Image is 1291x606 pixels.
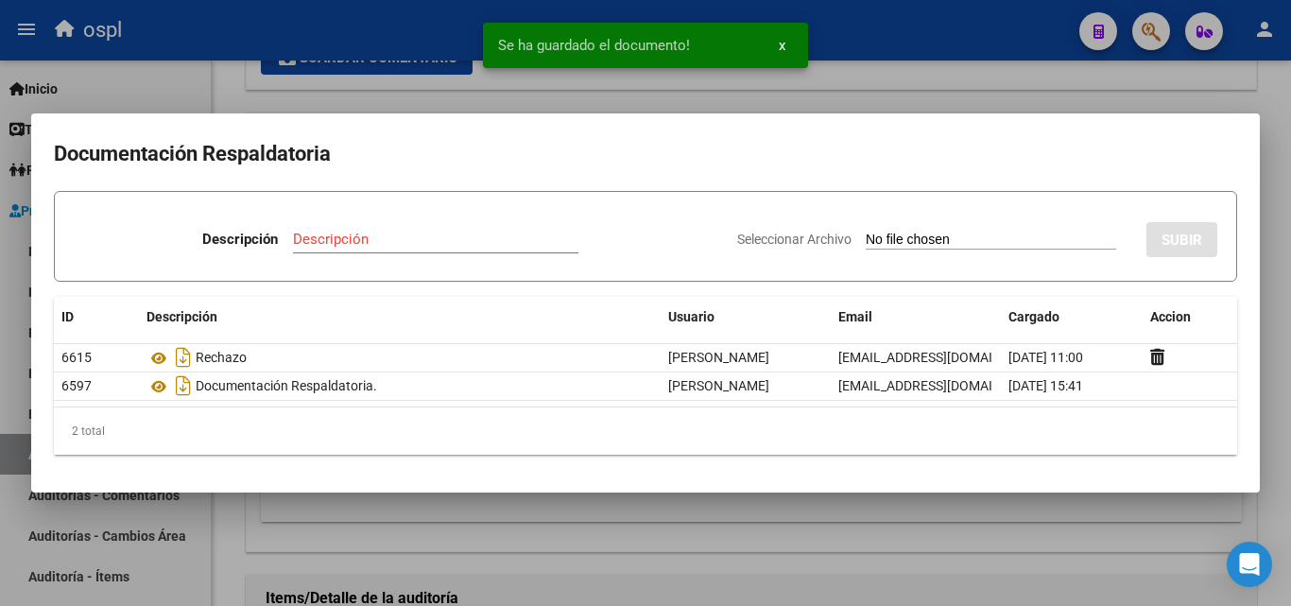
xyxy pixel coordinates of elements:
span: Email [838,309,872,324]
p: Descripción [202,229,278,251]
datatable-header-cell: Cargado [1001,297,1143,338]
span: [EMAIL_ADDRESS][DOMAIN_NAME] [838,350,1048,365]
span: Usuario [668,309,714,324]
span: x [779,37,785,54]
span: Se ha guardado el documento! [498,36,690,55]
span: SUBIR [1162,232,1202,249]
span: [DATE] 11:00 [1008,350,1083,365]
span: ID [61,309,74,324]
span: [PERSON_NAME] [668,378,769,393]
div: 2 total [54,407,1237,455]
datatable-header-cell: Usuario [661,297,831,338]
datatable-header-cell: Accion [1143,297,1237,338]
div: Documentación Respaldatoria. [146,371,653,401]
span: Cargado [1008,309,1059,324]
span: Seleccionar Archivo [737,232,852,247]
span: Accion [1150,309,1191,324]
i: Descargar documento [171,342,196,372]
datatable-header-cell: ID [54,297,139,338]
span: [PERSON_NAME] [668,350,769,365]
span: Descripción [146,309,217,324]
datatable-header-cell: Descripción [139,297,661,338]
span: 6615 [61,350,92,365]
button: SUBIR [1146,222,1217,257]
button: x [764,28,800,62]
span: [DATE] 15:41 [1008,378,1083,393]
div: Open Intercom Messenger [1227,542,1272,587]
span: [EMAIL_ADDRESS][DOMAIN_NAME] [838,378,1048,393]
div: Rechazo [146,342,653,372]
h2: Documentación Respaldatoria [54,136,1237,172]
i: Descargar documento [171,371,196,401]
span: 6597 [61,378,92,393]
datatable-header-cell: Email [831,297,1001,338]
